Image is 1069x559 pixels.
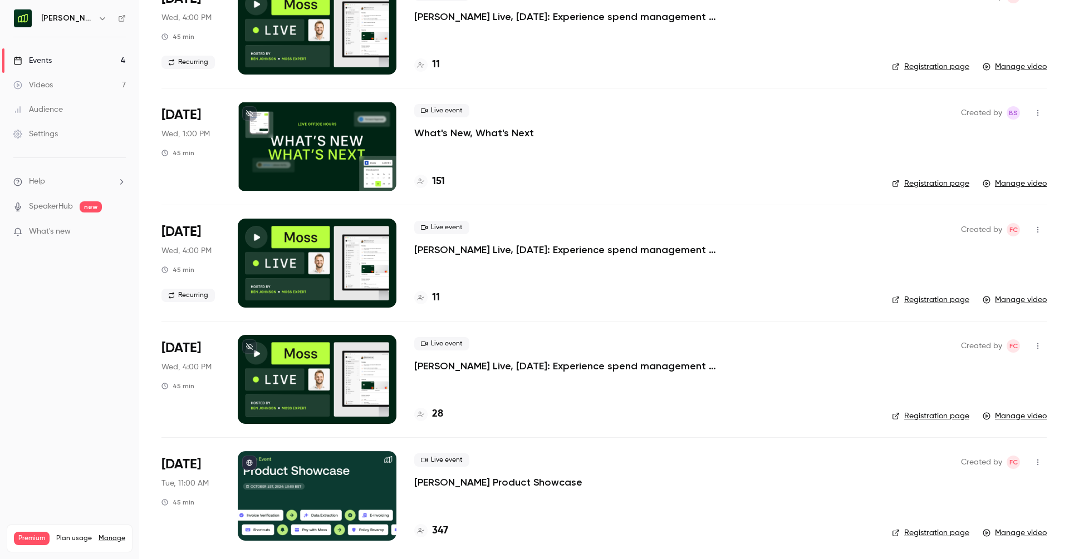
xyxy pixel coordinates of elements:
[414,10,748,23] a: [PERSON_NAME] Live, [DATE]: Experience spend management automation with [PERSON_NAME]
[983,178,1047,189] a: Manage video
[13,80,53,91] div: Videos
[414,407,443,422] a: 28
[1007,106,1020,120] span: Ben Smith
[432,290,440,305] h4: 11
[961,456,1002,469] span: Created by
[161,106,201,124] span: [DATE]
[1009,456,1018,469] span: FC
[161,362,212,373] span: Wed, 4:00 PM
[161,219,220,308] div: Jul 2 Wed, 3:00 PM (Europe/London)
[414,359,748,373] a: [PERSON_NAME] Live, [DATE]: Experience spend management automation with [PERSON_NAME]
[161,102,220,191] div: Jul 30 Wed, 12:00 PM (Europe/London)
[961,106,1002,120] span: Created by
[13,104,63,115] div: Audience
[432,174,445,189] h4: 151
[99,534,125,543] a: Manage
[414,523,448,538] a: 347
[892,410,969,422] a: Registration page
[1007,339,1020,353] span: Felicity Cator
[161,223,201,241] span: [DATE]
[432,57,440,72] h4: 11
[892,178,969,189] a: Registration page
[414,337,469,350] span: Live event
[983,294,1047,305] a: Manage video
[161,12,212,23] span: Wed, 4:00 PM
[983,527,1047,538] a: Manage video
[161,56,215,69] span: Recurring
[1007,223,1020,236] span: Felicity Cator
[414,126,534,140] a: What's New, What's Next
[414,290,440,305] a: 11
[161,451,220,540] div: Oct 1 Tue, 10:00 AM (Europe/London)
[41,13,94,24] h6: [PERSON_NAME] (EN)
[1009,223,1018,236] span: FC
[432,407,443,422] h4: 28
[1009,106,1018,120] span: BS
[14,532,50,545] span: Premium
[161,478,209,489] span: Tue, 11:00 AM
[892,527,969,538] a: Registration page
[1007,456,1020,469] span: Felicity Cator
[161,456,201,473] span: [DATE]
[414,221,469,234] span: Live event
[961,223,1002,236] span: Created by
[961,339,1002,353] span: Created by
[414,243,748,256] a: [PERSON_NAME] Live, [DATE]: Experience spend management automation with [PERSON_NAME]
[414,453,469,467] span: Live event
[14,9,32,27] img: Moss (EN)
[414,104,469,117] span: Live event
[983,410,1047,422] a: Manage video
[13,55,52,66] div: Events
[432,523,448,538] h4: 347
[414,174,445,189] a: 151
[983,61,1047,72] a: Manage video
[80,201,102,212] span: new
[161,245,212,256] span: Wed, 4:00 PM
[414,476,582,489] a: [PERSON_NAME] Product Showcase
[892,61,969,72] a: Registration page
[29,226,71,238] span: What's new
[56,534,92,543] span: Plan usage
[161,128,210,140] span: Wed, 1:00 PM
[1009,339,1018,353] span: FC
[13,176,126,187] li: help-dropdown-opener
[161,289,215,302] span: Recurring
[161,265,194,274] div: 45 min
[892,294,969,305] a: Registration page
[161,382,194,390] div: 45 min
[161,32,194,41] div: 45 min
[161,498,194,507] div: 45 min
[161,339,201,357] span: [DATE]
[161,149,194,157] div: 45 min
[29,176,45,187] span: Help
[112,227,126,237] iframe: Noticeable Trigger
[414,57,440,72] a: 11
[29,201,73,212] a: SpeakerHub
[13,128,58,140] div: Settings
[161,335,220,424] div: Jun 11 Wed, 3:00 PM (Europe/London)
